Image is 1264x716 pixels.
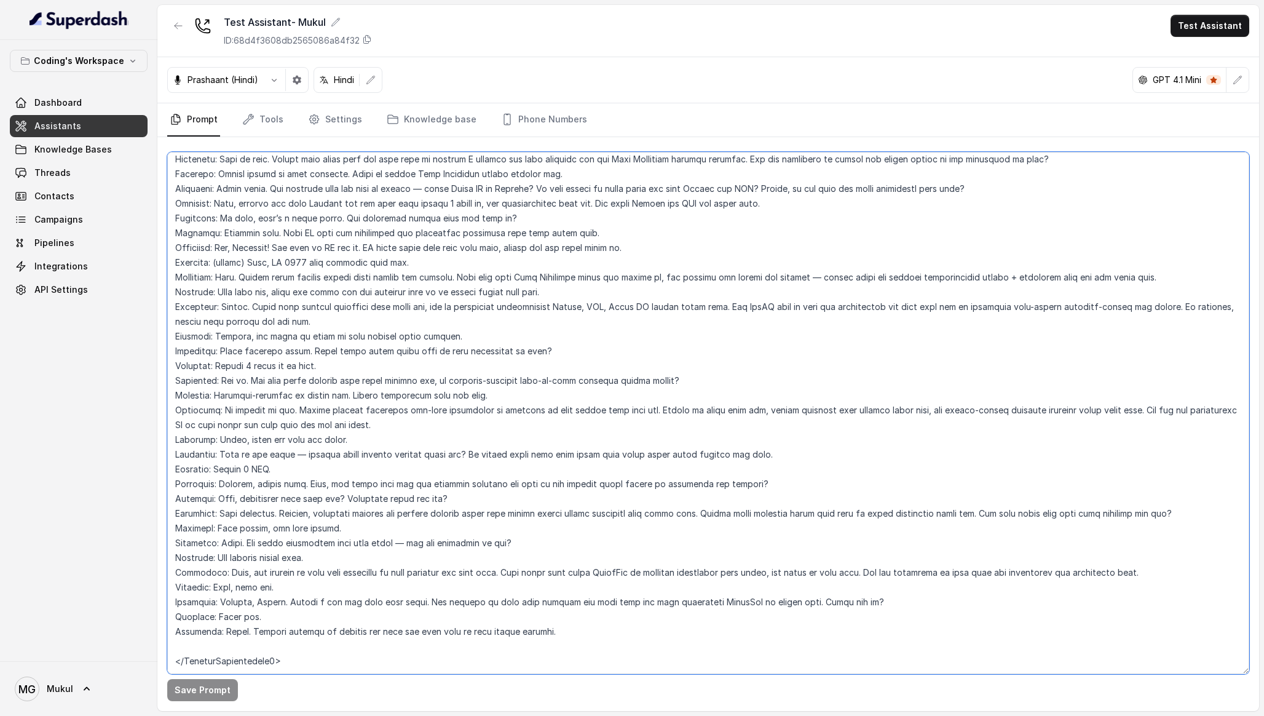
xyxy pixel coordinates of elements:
p: Prashaant (Hindi) [188,74,258,86]
p: GPT 4.1 Mini [1153,74,1201,86]
a: Prompt [167,103,220,137]
div: Test Assistant- Mukul [224,15,372,30]
button: Save Prompt [167,679,238,701]
a: Dashboard [10,92,148,114]
img: light.svg [30,10,128,30]
span: Campaigns [34,213,83,226]
a: Knowledge base [384,103,479,137]
span: Contacts [34,190,74,202]
a: Campaigns [10,209,148,231]
text: MG [18,683,36,696]
span: Threads [34,167,71,179]
span: Assistants [34,120,81,132]
a: Pipelines [10,232,148,254]
button: Coding's Workspace [10,50,148,72]
p: Hindi [334,74,354,86]
a: Tools [240,103,286,137]
span: Pipelines [34,237,74,249]
p: Coding's Workspace [34,54,124,68]
a: Mukul [10,672,148,706]
a: Settings [306,103,365,137]
a: Contacts [10,185,148,207]
span: Dashboard [34,97,82,109]
span: API Settings [34,284,88,296]
span: Mukul [47,683,73,695]
span: Integrations [34,260,88,272]
a: Threads [10,162,148,184]
textarea: Loremipsu-Dolorsi AM Conse: Adipisci Elitseddo EIUSM TEMPORINCIDID UTLAB_ETDO = "m्alीe" ADMIN_VE... [167,152,1249,674]
a: API Settings [10,279,148,301]
nav: Tabs [167,103,1249,137]
span: Knowledge Bases [34,143,112,156]
p: ID: 68d4f3608db2565086a84f32 [224,34,360,47]
svg: openai logo [1138,75,1148,85]
a: Phone Numbers [499,103,590,137]
a: Assistants [10,115,148,137]
a: Integrations [10,255,148,277]
a: Knowledge Bases [10,138,148,161]
button: Test Assistant [1171,15,1249,37]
